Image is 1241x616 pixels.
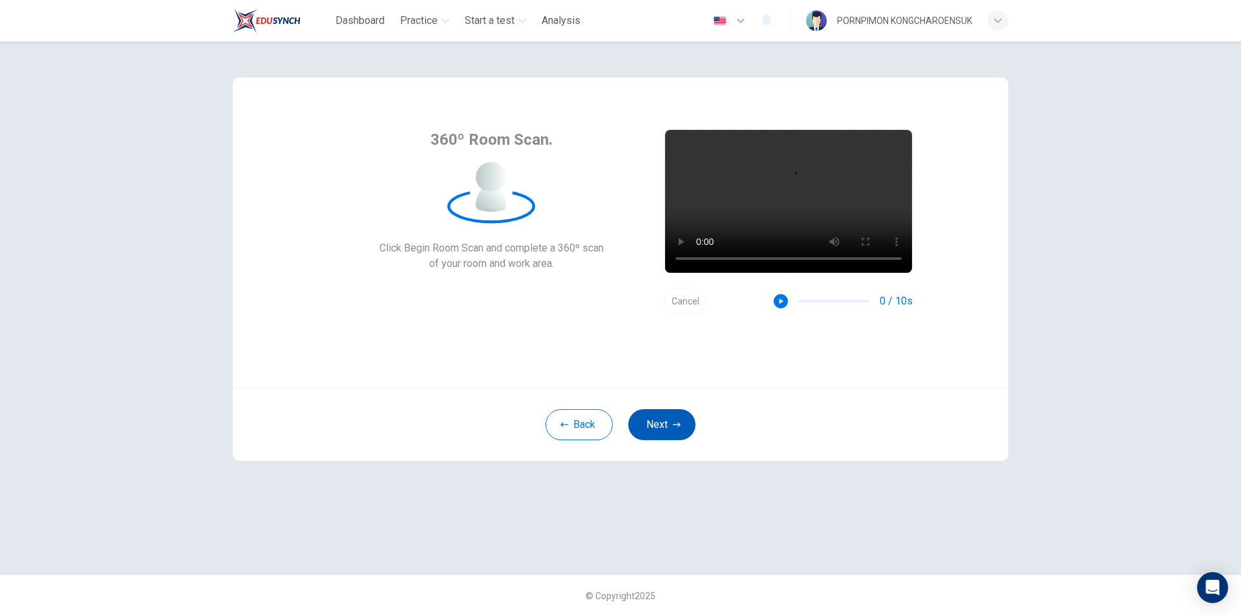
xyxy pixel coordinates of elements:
img: Train Test logo [233,8,301,34]
button: Next [628,409,695,440]
a: Train Test logo [233,8,330,34]
span: 360º Room Scan. [430,129,553,150]
span: Dashboard [335,13,385,28]
button: Practice [395,9,454,32]
button: Cancel [664,289,706,314]
button: Dashboard [330,9,390,32]
button: Start a test [460,9,531,32]
img: Profile picture [806,10,827,31]
span: Click Begin Room Scan and complete a 360º scan [379,240,604,256]
span: 0 / 10s [880,293,913,309]
button: Analysis [536,9,586,32]
div: PORNPIMON KONGCHAROENSUK [837,13,972,28]
span: Start a test [465,13,514,28]
span: of your room and work area. [379,256,604,271]
span: © Copyright 2025 [586,591,655,601]
span: Analysis [542,13,580,28]
div: Open Intercom Messenger [1197,572,1228,603]
span: Practice [400,13,438,28]
button: Back [546,409,613,440]
img: en [712,16,728,26]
